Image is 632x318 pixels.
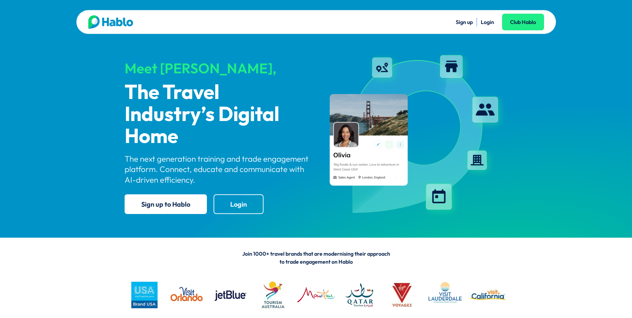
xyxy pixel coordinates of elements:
p: The next generation training and trade engagement platform. Connect, educate and communicate with... [125,154,311,185]
div: Meet [PERSON_NAME], [125,61,311,76]
img: MTPA [296,275,336,315]
img: Tourism Australia [253,275,293,315]
img: vc logo [468,275,508,315]
span: Join 1000+ travel brands that are modernising their approach to trade engagement on Hablo [242,250,390,265]
img: QATAR [339,275,379,315]
a: Sign up to Hablo [125,194,207,214]
a: Login [481,19,494,25]
img: LAUDERDALE [425,275,465,315]
p: The Travel Industry’s Digital Home [125,82,311,148]
img: VV logo [382,275,422,315]
a: Club Hablo [502,14,544,30]
img: jetblue [210,275,250,315]
img: Hablo logo main 2 [88,15,133,29]
a: Login [214,194,264,214]
a: Sign up [456,19,473,25]
img: hablo-profile-image [322,50,508,220]
img: busa [125,275,164,315]
img: VO [167,275,207,315]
